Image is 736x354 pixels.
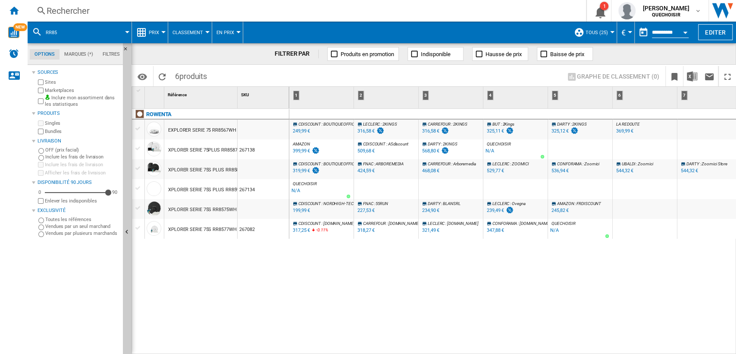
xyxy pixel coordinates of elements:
img: promotionV3.png [505,206,514,214]
div: 5 [552,91,558,100]
div: Mise à jour : mardi 7 octobre 2025 02:15 [291,167,320,175]
span: NEW [13,23,27,31]
label: Enlever les indisponibles [45,198,119,204]
div: XPLORER SERIE 75S PLUS RR8595WH NOIR [168,180,261,200]
div: 6 [617,91,623,100]
div: XPLORER SERIE 75S PLUS RR8585WH NOIR [168,160,261,180]
div: AMAZON 399,99 € [291,142,352,161]
div: Mise à jour : mardi 7 octobre 2025 11:02 [615,127,633,136]
div: 4 [487,91,493,100]
div: CONFORAMA : [DOMAIN_NAME] 347,88 € [485,221,546,241]
button: TOUS (25) [586,22,612,43]
div: 529,77 € [487,168,504,174]
div: Sort None [239,87,289,100]
label: Sites [45,79,119,85]
div: 1 [291,87,354,108]
input: Vendues par plusieurs marchands [38,231,44,237]
button: Télécharger au format Excel [683,66,701,86]
div: Exclusivité [38,207,119,214]
div: 245,82 € [551,208,569,213]
span: CARREFOUR [428,161,451,166]
b: QUECHOISIR [652,12,680,18]
div: N/A [485,147,494,155]
button: Editer [698,24,733,40]
div: 316,58 € [422,128,439,134]
div: Mise à jour : mardi 7 octobre 2025 04:29 [485,167,504,175]
span: : 2KINGS [381,122,397,126]
span: DARTY [557,122,570,126]
span: Indisponible [421,51,451,57]
span: : Ovegna [510,201,525,206]
span: FNAC [363,201,373,206]
span: Référence [168,92,187,97]
span: TOUS (25) [586,30,608,35]
span: DARTY [686,161,699,166]
img: promotionV3.png [311,147,320,154]
span: QUECHOISIR [293,181,317,186]
img: profile.jpg [618,2,636,19]
input: Inclure mon assortiment dans les statistiques [38,96,44,107]
div: 1 [293,91,299,100]
div: 568,80 € [422,148,439,154]
span: AMAZON [557,201,574,206]
div: 4 [485,87,548,108]
img: promotionV3.png [311,167,320,174]
div: 234,90 € [422,208,439,213]
div: CDISCOUNT : NORDHIGH-TECH 199,99 € [291,201,352,221]
span: RR85 [46,30,57,35]
span: : ZOOMICI [510,161,529,166]
div: Sort None [147,87,164,100]
div: Mise à jour : mardi 7 octobre 2025 02:49 [680,167,698,175]
img: promotionV3.png [570,127,579,134]
span: : FRDISCOUNT [575,201,601,206]
div: Produits [38,110,119,117]
div: AMAZON : FRDISCOUNT 245,82 € [550,201,611,221]
label: Inclure les frais de livraison [45,154,119,160]
span: € [621,28,626,37]
span: DARTY [428,201,441,206]
md-menu: Currency [617,22,635,43]
div: Classement [172,22,207,43]
span: LECLERC [363,122,380,126]
div: EXPLORER SERIE 75 RR8567WH BLANC [168,120,252,140]
div: 347,88 € [487,228,504,233]
md-tab-item: Options [30,49,60,60]
input: Toutes les références [38,218,44,223]
span: Classement [172,30,203,35]
div: N/A [550,226,559,235]
div: LA REDOUTE 369,99 € [614,122,675,142]
div: BUT : 2Kings 325,11 € [485,122,546,142]
span: : Zoomici Store [700,161,727,166]
span: Hausse de prix [485,51,522,57]
div: CARREFOUR : Arboremedia 468,08 € [420,161,481,181]
div: 2 [356,87,418,108]
div: CARREFOUR : 2KINGS 316,58 € [420,122,481,142]
label: Vendues par un seul marchand [45,223,119,230]
input: Marketplaces [38,88,44,93]
button: Produits en promotion [327,47,399,61]
button: Envoyer ce rapport par email [701,66,718,86]
md-slider: Disponibilité [45,188,108,197]
span: : 2KINGS [451,122,467,126]
input: Bundles [38,129,44,134]
div: 2 [358,91,364,100]
div: QUECHOISIR N/A [291,181,352,201]
div: Sort None [166,87,237,100]
div: Mise à jour : mardi 7 octobre 2025 03:50 [291,226,310,235]
span: : [DOMAIN_NAME] [387,221,420,226]
span: CDISCOUNT [298,221,321,226]
div: Mise à jour : mardi 7 octobre 2025 04:36 [485,127,514,136]
div: Disponibilité 90 Jours [38,179,119,186]
span: : [DOMAIN_NAME] [445,221,479,226]
span: : Arboremedia [451,161,476,166]
div: TOUS (25) [574,22,612,43]
span: LECLERC [492,201,509,206]
button: Recharger [153,66,171,86]
img: promotionV3.png [441,127,449,134]
span: AMAZON [293,142,310,146]
div: Mise à jour : mardi 7 octobre 2025 06:44 [421,167,439,175]
div: 399,99 € [293,148,310,154]
div: Cliquez pour filtrer sur cette marque [146,109,172,120]
div: Mise à jour : mardi 7 octobre 2025 04:29 [615,167,633,175]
